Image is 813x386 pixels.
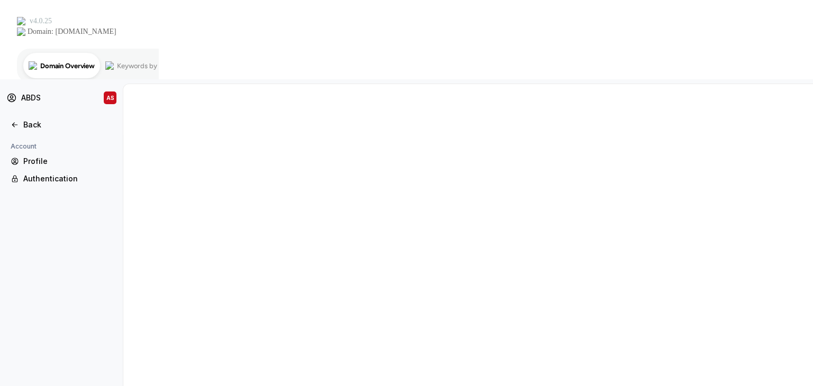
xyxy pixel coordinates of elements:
[23,156,112,167] div: Profile
[17,17,25,25] img: logo_orange.svg
[17,27,25,36] img: website_grey.svg
[105,61,114,70] img: tab_keywords_by_traffic_grey.svg
[117,62,178,69] div: Keywords by Traffic
[106,94,114,102] div: AS
[28,27,116,36] div: Domain: [DOMAIN_NAME]
[30,17,52,25] div: v 4.0.25
[6,116,116,133] a: Back
[6,153,116,170] a: Profile
[40,62,95,69] div: Domain Overview
[23,173,112,184] div: Authentication
[6,140,41,153] div: Account
[29,61,37,70] img: tab_domain_overview_orange.svg
[2,86,121,109] button: ABDSAS
[23,120,112,130] div: Back
[21,93,41,103] div: ABDS
[6,170,116,187] a: Authentication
